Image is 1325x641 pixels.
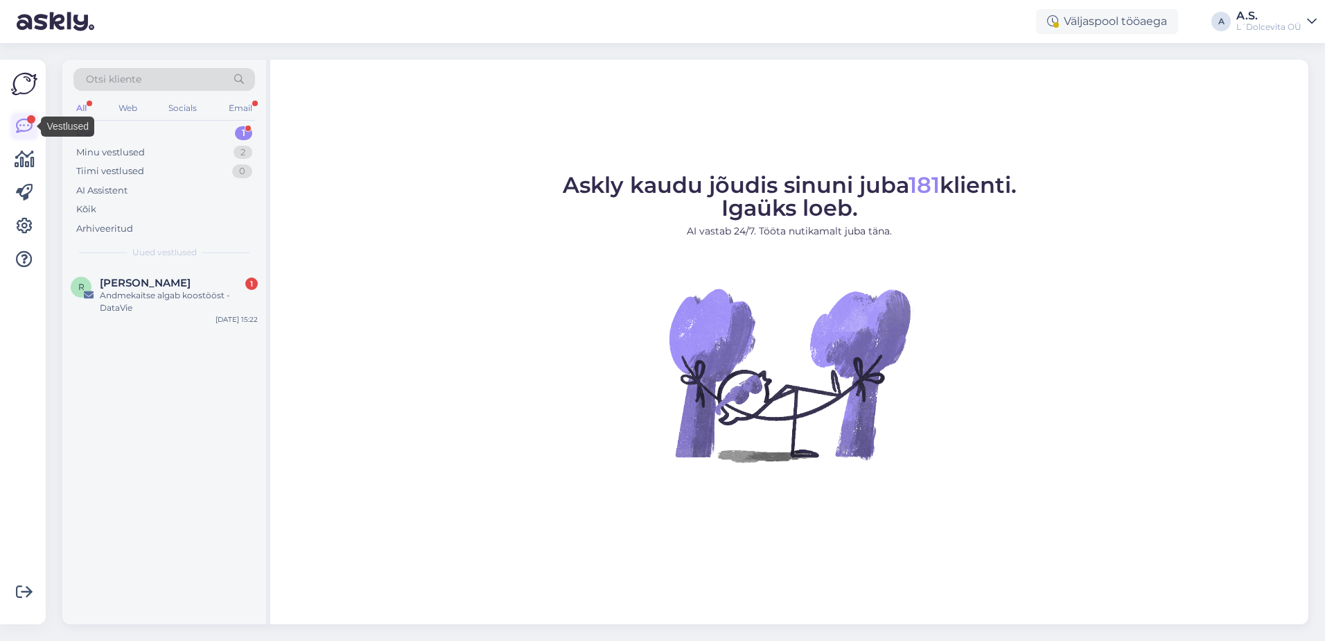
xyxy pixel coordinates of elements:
div: 0 [232,164,252,178]
div: Web [116,99,140,117]
img: Askly Logo [11,71,37,97]
span: Askly kaudu jõudis sinuni juba klienti. Igaüks loeb. [563,171,1017,221]
div: Andmekaitse algab koostööst - DataVie [100,289,258,314]
a: A.S.L´Dolcevita OÜ [1236,10,1317,33]
div: Kõik [76,203,96,216]
div: All [73,99,89,117]
img: No Chat active [665,250,914,499]
div: Vestlused [41,117,94,137]
div: 1 [245,277,258,290]
div: Väljaspool tööaega [1036,9,1178,34]
div: Tiimi vestlused [76,164,144,178]
span: Reena Vaan [100,277,191,289]
span: Uued vestlused [132,246,197,259]
div: Minu vestlused [76,146,145,160]
div: Email [226,99,255,117]
div: 1 [235,126,252,140]
div: AI Assistent [76,184,128,198]
div: Arhiveeritud [76,222,133,236]
div: L´Dolcevita OÜ [1236,22,1301,33]
div: [DATE] 15:22 [216,314,258,325]
div: Socials [166,99,200,117]
p: AI vastab 24/7. Tööta nutikamalt juba täna. [563,224,1017,239]
span: 181 [909,171,940,198]
div: A [1211,12,1231,31]
div: 2 [234,146,252,160]
span: R [78,282,85,292]
span: Otsi kliente [86,72,141,87]
div: A.S. [1236,10,1301,22]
